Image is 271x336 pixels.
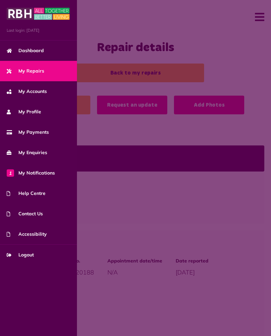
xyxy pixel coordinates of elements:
[7,210,43,217] span: Contact Us
[7,169,14,177] span: 1
[7,7,70,21] img: MyRBH
[7,27,70,33] span: Last login: [DATE]
[7,129,49,136] span: My Payments
[7,231,47,238] span: Accessibility
[7,170,55,177] span: My Notifications
[7,88,47,95] span: My Accounts
[7,190,46,197] span: Help Centre
[7,47,44,54] span: Dashboard
[7,68,44,75] span: My Repairs
[7,251,34,258] span: Logout
[7,149,47,156] span: My Enquiries
[7,108,41,115] span: My Profile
